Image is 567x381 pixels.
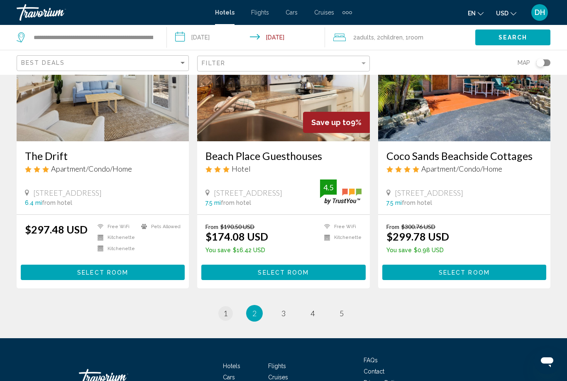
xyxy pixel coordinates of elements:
span: Filter [202,60,225,66]
a: Beach Place Guesthouses [205,150,361,162]
span: Children [380,34,403,41]
button: Filter [197,55,369,72]
a: Flights [251,9,269,16]
span: Hotel [232,164,251,173]
span: en [468,10,476,17]
span: Cruises [314,9,334,16]
span: 4 [310,309,315,318]
button: User Menu [529,4,550,21]
div: 4.5 [320,182,337,192]
span: Search [499,34,528,41]
p: $16.42 USD [205,247,268,253]
iframe: Button to launch messaging window [534,348,560,374]
a: Hotels [215,9,235,16]
ins: $297.48 USD [25,223,88,236]
a: Contact [364,368,384,375]
button: Select Room [21,265,185,280]
span: Select Room [77,269,128,276]
span: Adults [357,34,374,41]
img: Hotel image [17,8,189,141]
span: [STREET_ADDRESS] [33,188,102,197]
span: 1 [223,309,227,318]
button: Search [475,29,550,45]
img: Hotel image [378,8,550,141]
button: Change language [468,7,484,19]
button: Toggle map [530,59,550,66]
span: Apartment/Condo/Home [421,164,502,173]
span: Select Room [258,269,309,276]
button: Select Room [382,265,546,280]
div: 9% [303,112,370,133]
button: Change currency [496,7,516,19]
li: Kitchenette [93,245,137,252]
span: from hotel [402,199,432,206]
span: [STREET_ADDRESS] [214,188,282,197]
a: Flights [268,363,286,369]
a: Cars [286,9,298,16]
li: Free WiFi [93,223,137,230]
span: Cars [223,374,235,381]
del: $190.50 USD [220,223,254,230]
a: Travorium [17,4,207,21]
button: Select Room [201,265,365,280]
span: Save up to [311,118,351,127]
span: From [386,223,399,230]
span: from hotel [221,199,251,206]
span: 3 [281,309,286,318]
a: Select Room [21,267,185,276]
img: trustyou-badge.svg [320,179,362,204]
ul: Pagination [17,305,550,322]
span: USD [496,10,508,17]
span: DH [535,8,545,17]
span: 6.4 mi [25,199,42,206]
span: , 1 [403,32,423,43]
li: Kitchenette [320,234,362,241]
span: 7.5 mi [386,199,402,206]
a: Hotels [223,363,240,369]
a: Select Room [201,267,365,276]
div: 3 star Hotel [205,164,361,173]
mat-select: Sort by [21,60,186,67]
li: Pets Allowed [137,223,181,230]
span: from hotel [42,199,72,206]
a: FAQs [364,357,378,364]
span: [STREET_ADDRESS] [395,188,463,197]
li: Kitchenette [93,234,137,241]
button: Travelers: 2 adults, 2 children [325,25,475,50]
button: Extra navigation items [342,6,352,19]
a: The Drift [25,150,181,162]
span: You save [205,247,231,253]
img: Hotel image [197,8,369,141]
span: Apartment/Condo/Home [51,164,132,173]
a: Cruises [268,374,288,381]
span: Best Deals [21,59,65,66]
div: 3 star Apartment [25,164,181,173]
del: $300.76 USD [401,223,435,230]
li: Free WiFi [320,223,362,230]
span: You save [386,247,412,253]
span: , 2 [374,32,403,43]
div: 4 star Apartment [386,164,542,173]
span: 5 [340,309,344,318]
span: Map [518,57,530,69]
a: Select Room [382,267,546,276]
p: $0.98 USD [386,247,449,253]
span: From [205,223,218,230]
span: Select Room [439,269,490,276]
span: Room [408,34,423,41]
span: 7.5 mi [205,199,221,206]
ins: $299.78 USD [386,230,449,243]
span: 2 [252,309,257,318]
a: Coco Sands Beachside Cottages [386,150,542,162]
